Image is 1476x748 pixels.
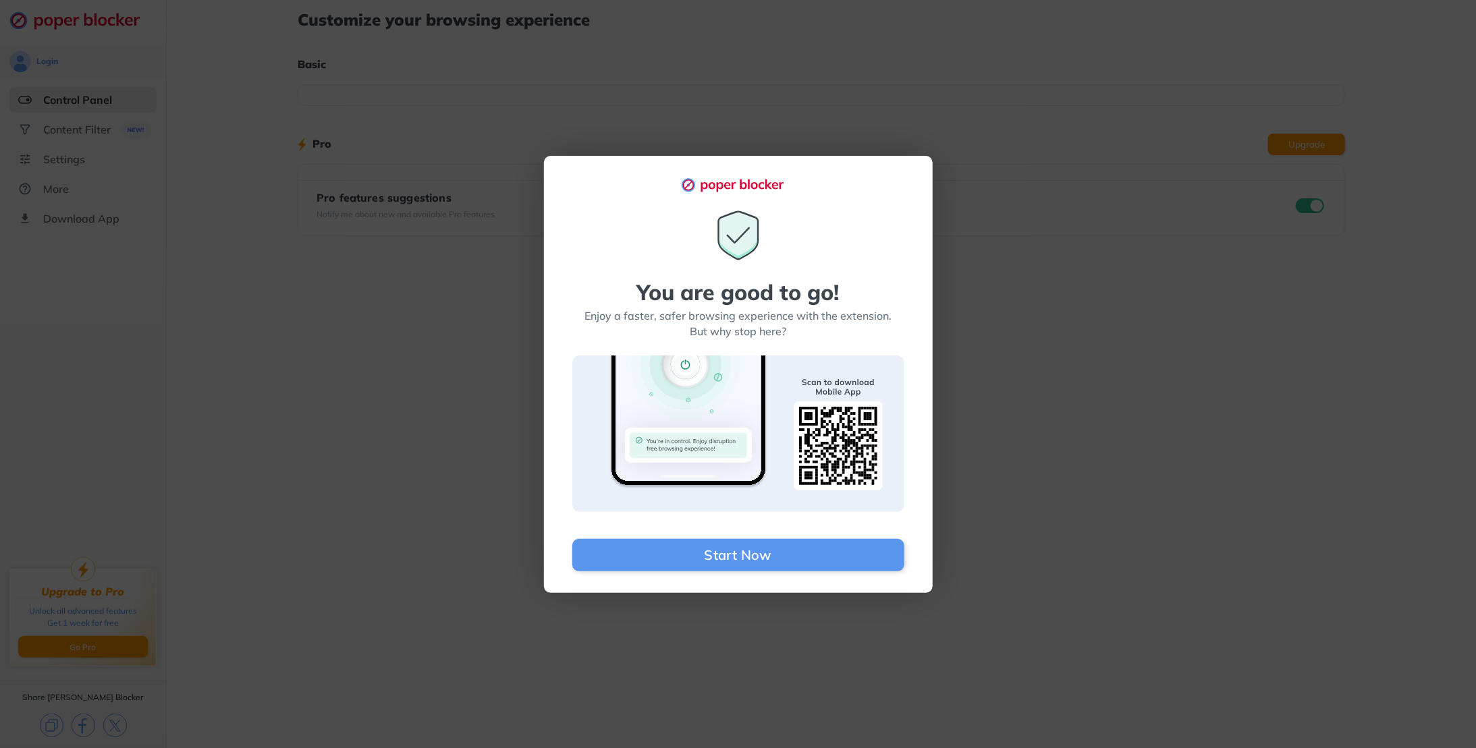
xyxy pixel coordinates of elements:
[584,308,892,324] div: Enjoy a faster, safer browsing experience with the extension.
[572,355,904,512] img: Scan to download banner
[572,539,904,571] button: Start Now
[711,208,765,262] img: You are good to go icon
[681,177,796,192] img: logo
[690,324,786,339] div: But why stop here?
[637,281,840,303] div: You are good to go!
